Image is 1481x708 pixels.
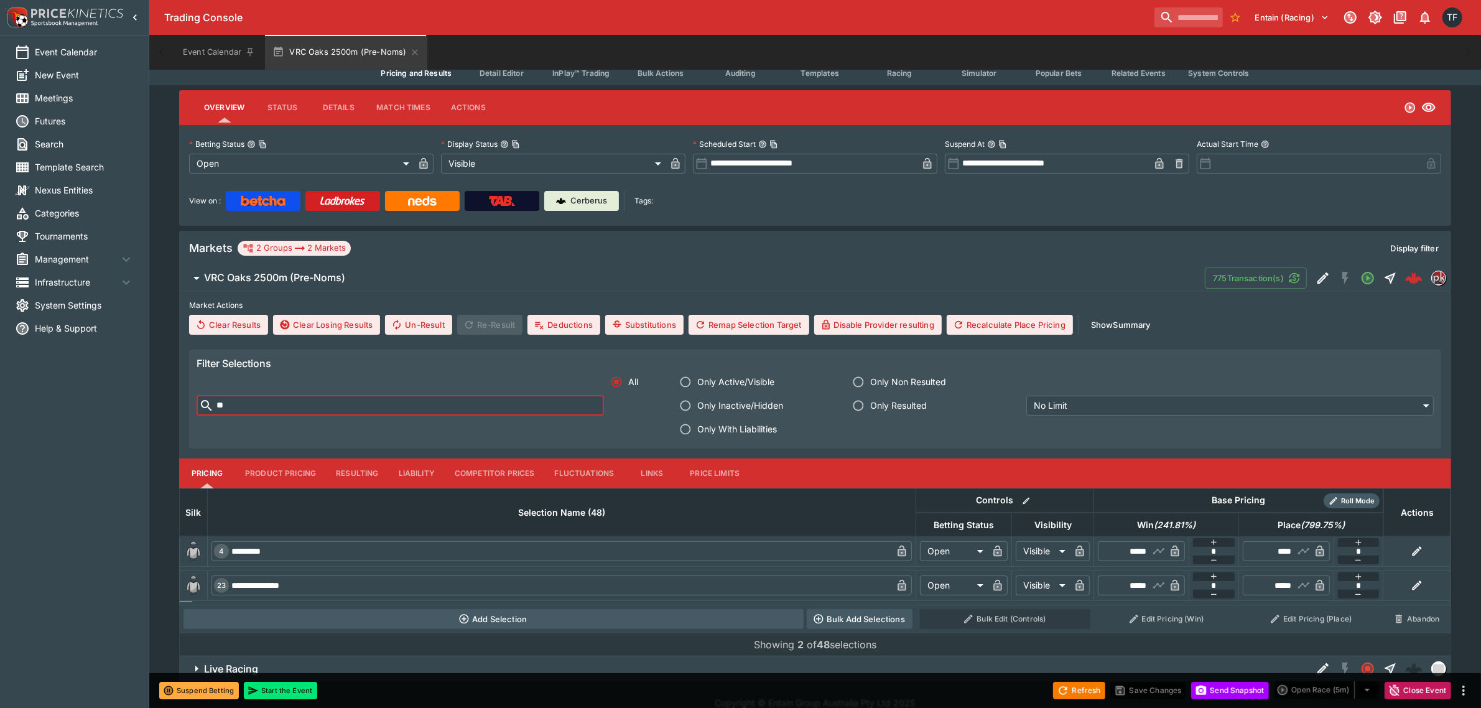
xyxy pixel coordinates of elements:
[1360,661,1375,676] svg: Closed
[1154,518,1195,533] em: ( 241.81 %)
[1036,68,1082,78] span: Popular Bets
[1261,140,1270,149] button: Actual Start Time
[920,518,1008,533] span: Betting Status
[194,93,254,123] button: Overview
[1389,6,1411,29] button: Documentation
[320,196,365,206] img: Ladbrokes
[1414,6,1436,29] button: Notifications
[1225,7,1245,27] button: No Bookmarks
[1312,658,1334,680] button: Edit Detail
[1379,267,1401,289] button: Straight
[920,609,1090,629] button: Bulk Edit (Controls)
[1432,271,1446,285] img: pricekinetics
[697,375,774,388] span: Only Active/Visible
[35,253,119,266] span: Management
[1339,6,1362,29] button: Connected to PK
[1112,68,1166,78] span: Related Events
[244,682,317,699] button: Start the Event
[693,139,756,149] p: Scheduled Start
[1053,682,1105,699] button: Refresh
[1404,101,1416,114] svg: Open
[1334,658,1357,680] button: SGM Disabled
[189,191,221,211] label: View on :
[243,241,346,256] div: 2 Groups 2 Markets
[1439,4,1466,31] button: Tom Flynn
[1357,267,1379,289] button: Open
[35,322,134,335] span: Help & Support
[489,196,515,206] img: TabNZ
[638,68,684,78] span: Bulk Actions
[962,68,996,78] span: Simulator
[1405,269,1423,287] img: logo-cerberus--red.svg
[1401,266,1426,291] a: b4457010-bd9a-4b73-bb96-cf918553c006
[35,91,134,105] span: Meetings
[1383,488,1451,536] th: Actions
[511,140,520,149] button: Copy To Clipboard
[4,5,29,30] img: PriceKinetics Logo
[556,196,566,206] img: Cerberus
[1456,683,1471,698] button: more
[697,422,777,436] span: Only With Liabilities
[634,191,653,211] label: Tags:
[265,35,427,70] button: VRC Oaks 2500m (Pre-Noms)
[758,140,767,149] button: Scheduled StartCopy To Clipboard
[175,35,262,70] button: Event Calendar
[189,154,414,174] div: Open
[1383,238,1446,258] button: Display filter
[887,68,912,78] span: Racing
[31,21,98,26] img: Sportsbook Management
[197,357,1434,370] h6: Filter Selections
[801,68,839,78] span: Templates
[920,575,988,595] div: Open
[441,154,666,174] div: Visible
[445,459,545,488] button: Competitor Prices
[689,315,809,335] button: Remap Selection Target
[189,315,268,335] button: Clear Results
[35,114,134,128] span: Futures
[35,68,134,82] span: New Event
[814,315,942,335] button: Disable Provider resulting
[504,505,619,520] span: Selection Name (48)
[183,541,203,561] img: blank-silk.png
[254,93,310,123] button: Status
[480,68,524,78] span: Detail Editor
[408,196,436,206] img: Neds
[1197,139,1258,149] p: Actual Start Time
[180,488,208,536] th: Silk
[389,459,445,488] button: Liability
[217,547,226,556] span: 4
[697,399,783,412] span: Only Inactive/Hidden
[797,638,804,651] b: 2
[1084,315,1158,335] button: ShowSummary
[1274,681,1380,699] div: split button
[35,276,119,289] span: Infrastructure
[1191,682,1269,699] button: Send Snapshot
[1207,493,1271,508] div: Base Pricing
[571,195,608,207] p: Cerberus
[1098,609,1235,629] button: Edit Pricing (Win)
[1021,518,1085,533] span: Visibility
[1301,518,1345,533] em: ( 799.75 %)
[754,637,876,652] p: Showing of selections
[366,93,440,123] button: Match Times
[500,140,509,149] button: Display StatusCopy To Clipboard
[310,93,366,123] button: Details
[920,541,988,561] div: Open
[35,299,134,312] span: System Settings
[241,196,286,206] img: Betcha
[457,315,522,335] span: Re-Result
[381,68,452,78] span: Pricing and Results
[1016,541,1070,561] div: Visible
[807,609,912,629] button: Bulk Add Selections via CSV Data
[916,488,1094,513] th: Controls
[1324,493,1380,508] div: Show/hide Price Roll mode configuration.
[35,184,134,197] span: Nexus Entities
[680,459,750,488] button: Price Limits
[1018,493,1034,509] button: Bulk edit
[1188,68,1249,78] span: System Controls
[1357,658,1379,680] button: Closed
[247,140,256,149] button: Betting StatusCopy To Clipboard
[189,139,244,149] p: Betting Status
[35,137,134,151] span: Search
[605,315,684,335] button: Substitutions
